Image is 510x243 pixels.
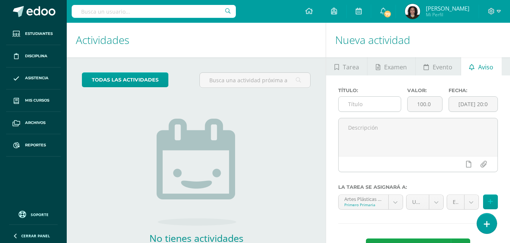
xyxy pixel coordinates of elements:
a: Unidad 3 [406,195,443,209]
a: Estudiantes [6,23,61,45]
span: Asistencia [25,75,49,81]
input: Fecha de entrega [449,97,497,111]
a: todas las Actividades [82,72,168,87]
label: Valor: [407,88,443,93]
input: Puntos máximos [408,97,442,111]
h1: Nueva actividad [335,23,501,57]
a: Evento [416,57,461,75]
span: Mis cursos [25,97,49,103]
a: Examen [367,57,415,75]
span: [PERSON_NAME] [426,5,469,12]
span: Aviso [478,58,493,76]
span: Cerrar panel [21,233,50,238]
input: Título [339,97,401,111]
span: Soporte [31,212,49,217]
a: Asistencia [6,67,61,90]
span: 70 [383,10,392,18]
a: Archivos [6,112,61,134]
img: 1c8923e76ea64e00436fe67413b3b1a1.png [405,4,420,19]
span: EVALUACION 30 (30.0pts) [453,195,458,209]
label: Fecha: [449,88,498,93]
span: Unidad 3 [412,195,423,209]
span: Disciplina [25,53,47,59]
h1: Actividades [76,23,317,57]
label: Título: [338,88,401,93]
span: Examen [384,58,407,76]
a: Aviso [461,57,502,75]
a: Soporte [9,209,58,219]
label: La tarea se asignará a: [338,184,498,190]
div: Artes Plásticas 'A' [344,195,383,202]
span: Estudiantes [25,31,53,37]
a: Artes Plásticas 'A'Primero Primaria [339,195,403,209]
span: Tarea [343,58,359,76]
span: Evento [433,58,452,76]
a: Mis cursos [6,89,61,112]
div: Primero Primaria [344,202,383,207]
img: no_activities.png [157,119,236,226]
span: Mi Perfil [426,11,469,18]
a: Tarea [326,57,367,75]
span: Reportes [25,142,46,148]
span: Archivos [25,120,46,126]
input: Busca una actividad próxima aquí... [200,73,311,88]
input: Busca un usuario... [72,5,236,18]
a: Disciplina [6,45,61,67]
a: EVALUACION 30 (30.0pts) [447,195,479,209]
a: Reportes [6,134,61,157]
